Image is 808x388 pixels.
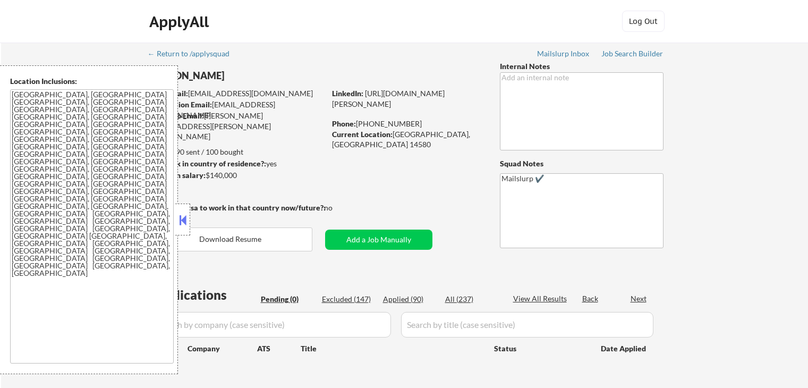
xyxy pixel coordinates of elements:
[631,293,648,304] div: Next
[332,130,393,139] strong: Current Location:
[148,159,266,168] strong: Can work in country of residence?:
[149,203,326,212] strong: Will need Visa to work in that country now/future?:
[322,294,375,305] div: Excluded (147)
[152,289,257,301] div: Applications
[500,61,664,72] div: Internal Notes
[537,49,590,60] a: Mailslurp Inbox
[332,119,482,129] div: [PHONE_NUMBER]
[324,203,354,213] div: no
[513,293,570,304] div: View All Results
[257,343,301,354] div: ATS
[152,312,391,338] input: Search by company (case sensitive)
[149,88,325,99] div: [EMAIL_ADDRESS][DOMAIN_NAME]
[537,50,590,57] div: Mailslurp Inbox
[601,343,648,354] div: Date Applied
[149,111,325,142] div: [PERSON_NAME][EMAIL_ADDRESS][PERSON_NAME][DOMAIN_NAME]
[401,312,653,338] input: Search by title (case sensitive)
[325,230,432,250] button: Add a Job Manually
[149,99,325,120] div: [EMAIL_ADDRESS][DOMAIN_NAME]
[500,158,664,169] div: Squad Notes
[601,50,664,57] div: Job Search Builder
[149,13,212,31] div: ApplyAll
[445,294,498,305] div: All (237)
[148,158,322,169] div: yes
[148,170,325,181] div: $140,000
[149,69,367,82] div: [PERSON_NAME]
[622,11,665,32] button: Log Out
[383,294,436,305] div: Applied (90)
[10,76,174,87] div: Location Inclusions:
[149,227,312,251] button: Download Resume
[332,89,363,98] strong: LinkedIn:
[261,294,314,305] div: Pending (0)
[148,49,240,60] a: ← Return to /applysquad
[301,343,484,354] div: Title
[494,339,585,358] div: Status
[148,147,325,157] div: 90 sent / 100 bought
[582,293,599,304] div: Back
[601,49,664,60] a: Job Search Builder
[188,343,257,354] div: Company
[332,89,445,108] a: [URL][DOMAIN_NAME][PERSON_NAME]
[332,119,356,128] strong: Phone:
[332,129,482,150] div: [GEOGRAPHIC_DATA], [GEOGRAPHIC_DATA] 14580
[148,50,240,57] div: ← Return to /applysquad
